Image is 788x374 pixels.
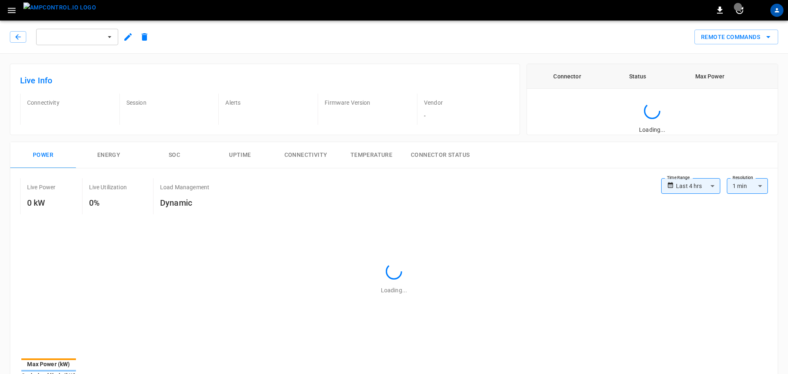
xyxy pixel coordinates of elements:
[23,2,96,13] img: ampcontrol.io logo
[273,142,339,168] button: Connectivity
[142,142,207,168] button: SOC
[667,174,690,181] label: Time Range
[668,64,752,89] th: Max Power
[694,30,778,45] div: remote commands options
[225,99,311,107] p: Alerts
[404,142,476,168] button: Connector Status
[381,287,407,294] span: Loading...
[424,112,510,120] p: -
[639,126,665,133] span: Loading...
[607,64,667,89] th: Status
[27,196,56,209] h6: 0 kW
[89,183,127,191] p: Live Utilization
[89,196,127,209] h6: 0%
[527,64,608,89] th: Connector
[339,142,404,168] button: Temperature
[27,183,56,191] p: Live Power
[21,360,76,368] div: Max Power (kW)
[770,4,783,17] div: profile-icon
[694,30,778,45] button: Remote Commands
[160,196,209,209] h6: Dynamic
[20,74,510,87] h6: Live Info
[727,178,768,194] div: 1 min
[424,99,510,107] p: Vendor
[126,99,212,107] p: Session
[527,64,778,89] table: connector table
[27,99,113,107] p: Connectivity
[733,4,746,17] button: set refresh interval
[207,142,273,168] button: Uptime
[676,178,720,194] div: Last 4 hrs
[76,142,142,168] button: Energy
[160,183,209,191] p: Load Management
[325,99,410,107] p: Firmware Version
[10,142,76,168] button: Power
[733,174,753,181] label: Resolution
